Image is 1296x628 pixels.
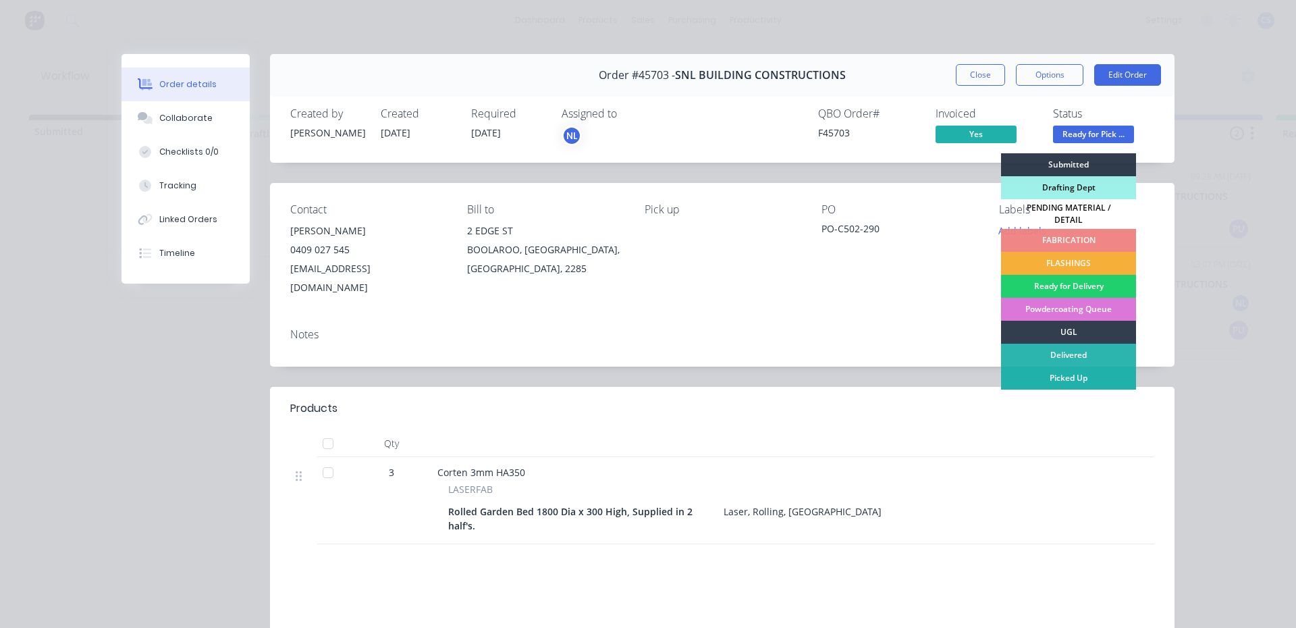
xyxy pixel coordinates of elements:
[1001,275,1136,298] div: Ready for Delivery
[290,126,364,140] div: [PERSON_NAME]
[290,328,1154,341] div: Notes
[122,101,250,135] button: Collaborate
[467,203,622,216] div: Bill to
[381,126,410,139] span: [DATE]
[821,221,977,240] div: PO-C502-290
[159,112,213,124] div: Collaborate
[999,203,1154,216] div: Labels
[645,203,800,216] div: Pick up
[448,502,718,535] div: Rolled Garden Bed 1800 Dia x 300 High, Supplied in 2 half's.
[1016,64,1083,86] button: Options
[821,203,977,216] div: PO
[122,236,250,270] button: Timeline
[381,107,455,120] div: Created
[290,240,446,259] div: 0409 027 545
[818,107,919,120] div: QBO Order #
[1001,199,1136,229] div: PENDING MATERIAL / DETAIL
[467,221,622,240] div: 2 EDGE ST
[1001,252,1136,275] div: FLASHINGS
[122,203,250,236] button: Linked Orders
[290,259,446,297] div: [EMAIL_ADDRESS][DOMAIN_NAME]
[351,430,432,457] div: Qty
[1001,321,1136,344] div: UGL
[122,169,250,203] button: Tracking
[290,203,446,216] div: Contact
[290,400,337,417] div: Products
[467,221,622,278] div: 2 EDGE STBOOLAROO, [GEOGRAPHIC_DATA], [GEOGRAPHIC_DATA], 2285
[389,465,394,479] span: 3
[159,146,219,158] div: Checklists 0/0
[1001,344,1136,367] div: Delivered
[290,221,446,240] div: [PERSON_NAME]
[1053,107,1154,120] div: Status
[448,482,493,496] span: LASERFAB
[159,78,217,90] div: Order details
[471,126,501,139] span: [DATE]
[936,107,1037,120] div: Invoiced
[956,64,1005,86] button: Close
[1001,176,1136,199] div: Drafting Dept
[437,466,525,479] span: Corten 3mm HA350
[675,69,846,82] span: SNL BUILDING CONSTRUCTIONS
[1001,298,1136,321] div: Powdercoating Queue
[562,126,582,146] button: NL
[290,221,446,297] div: [PERSON_NAME]0409 027 545[EMAIL_ADDRESS][DOMAIN_NAME]
[818,126,919,140] div: F45703
[991,221,1053,240] button: Add labels
[290,107,364,120] div: Created by
[467,240,622,278] div: BOOLAROO, [GEOGRAPHIC_DATA], [GEOGRAPHIC_DATA], 2285
[1053,126,1134,146] button: Ready for Pick ...
[159,247,195,259] div: Timeline
[1001,367,1136,390] div: Picked Up
[1001,153,1136,176] div: Submitted
[718,502,887,521] div: Laser, Rolling, [GEOGRAPHIC_DATA]
[1053,126,1134,142] span: Ready for Pick ...
[122,68,250,101] button: Order details
[1001,229,1136,252] div: FABRICATION
[122,135,250,169] button: Checklists 0/0
[159,213,217,226] div: Linked Orders
[1094,64,1161,86] button: Edit Order
[599,69,675,82] span: Order #45703 -
[159,180,196,192] div: Tracking
[471,107,545,120] div: Required
[936,126,1017,142] span: Yes
[562,107,697,120] div: Assigned to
